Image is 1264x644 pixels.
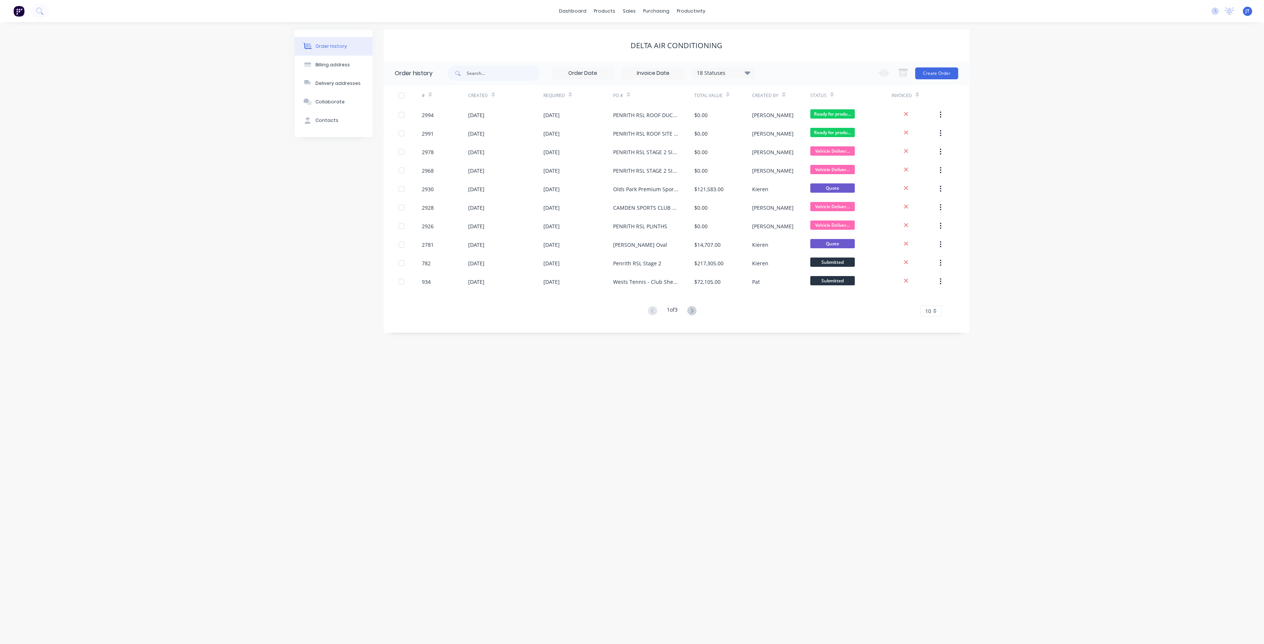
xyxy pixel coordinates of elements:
[810,220,855,230] span: Vehicle Deliver...
[694,204,708,212] div: $0.00
[752,278,760,286] div: Pat
[613,241,667,249] div: [PERSON_NAME] Oval
[468,92,488,99] div: Created
[543,111,560,119] div: [DATE]
[694,148,708,156] div: $0.00
[422,185,434,193] div: 2930
[315,80,361,87] div: Delivery addresses
[613,85,694,106] div: PO #
[613,259,661,267] div: Penrith RSL Stage 2
[468,85,543,106] div: Created
[810,183,855,193] span: Quote
[543,85,613,106] div: Required
[810,202,855,211] span: Vehicle Deliver...
[891,85,938,106] div: Invoiced
[810,258,855,267] span: Submitted
[422,259,431,267] div: 782
[395,69,433,78] div: Order history
[468,185,484,193] div: [DATE]
[752,222,794,230] div: [PERSON_NAME]
[613,92,623,99] div: PO #
[543,130,560,137] div: [DATE]
[543,148,560,156] div: [DATE]
[752,204,794,212] div: [PERSON_NAME]
[1245,8,1250,14] span: JT
[468,241,484,249] div: [DATE]
[694,278,721,286] div: $72,105.00
[613,278,679,286] div: Wests Tennis - Club Sherwood
[295,56,373,74] button: Billing address
[295,74,373,93] button: Delivery addresses
[692,69,755,77] div: 18 Statuses
[468,148,484,156] div: [DATE]
[810,109,855,119] span: Ready for produ...
[613,148,679,156] div: PENRITH RSL STAGE 2 SITE MEASURE
[613,222,667,230] div: PENRITH RSL PLINTHS
[315,99,345,105] div: Collaborate
[543,222,560,230] div: [DATE]
[613,111,679,119] div: PENRITH RSL ROOF DUCT SITE MEASURE
[694,85,752,106] div: Total Value
[468,204,484,212] div: [DATE]
[552,68,614,79] input: Order Date
[543,259,560,267] div: [DATE]
[422,111,434,119] div: 2994
[891,92,912,99] div: Invoiced
[810,92,827,99] div: Status
[752,130,794,137] div: [PERSON_NAME]
[555,6,590,17] a: dashboard
[422,92,425,99] div: #
[468,222,484,230] div: [DATE]
[468,259,484,267] div: [DATE]
[422,130,434,137] div: 2991
[694,222,708,230] div: $0.00
[468,278,484,286] div: [DATE]
[752,111,794,119] div: [PERSON_NAME]
[295,93,373,111] button: Collaborate
[694,92,722,99] div: Total Value
[752,259,768,267] div: Kieren
[422,85,468,106] div: #
[543,204,560,212] div: [DATE]
[673,6,709,17] div: productivity
[315,117,338,124] div: Contacts
[810,128,855,137] span: Ready for produ...
[810,239,855,248] span: Quote
[613,204,679,212] div: CAMDEN SPORTS CLUB SITE MEASURE
[925,307,931,315] span: 10
[468,130,484,137] div: [DATE]
[694,111,708,119] div: $0.00
[422,278,431,286] div: 934
[810,146,855,156] span: Vehicle Deliver...
[468,167,484,175] div: [DATE]
[810,276,855,285] span: Submitted
[613,167,679,175] div: PENRITH RSL STAGE 2 SITE MEASURES
[543,92,565,99] div: Required
[315,43,347,50] div: Order history
[810,85,891,106] div: Status
[613,130,679,137] div: PENRITH RSL ROOF SITE MEASURES
[422,222,434,230] div: 2926
[543,241,560,249] div: [DATE]
[622,68,684,79] input: Invoice Date
[752,92,778,99] div: Created By
[810,165,855,174] span: Vehicle Deliver...
[295,111,373,130] button: Contacts
[694,259,724,267] div: $217,305.00
[613,185,679,193] div: Olds Park Premium Sporting Facility
[915,67,958,79] button: Create Order
[13,6,24,17] img: Factory
[694,130,708,137] div: $0.00
[667,306,678,316] div: 1 of 3
[694,167,708,175] div: $0.00
[752,148,794,156] div: [PERSON_NAME]
[752,185,768,193] div: Kieren
[295,37,373,56] button: Order history
[543,185,560,193] div: [DATE]
[422,148,434,156] div: 2978
[631,41,722,50] div: Delta Air Conditioning
[590,6,619,17] div: products
[694,185,724,193] div: $121,583.00
[752,241,768,249] div: Kieren
[543,167,560,175] div: [DATE]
